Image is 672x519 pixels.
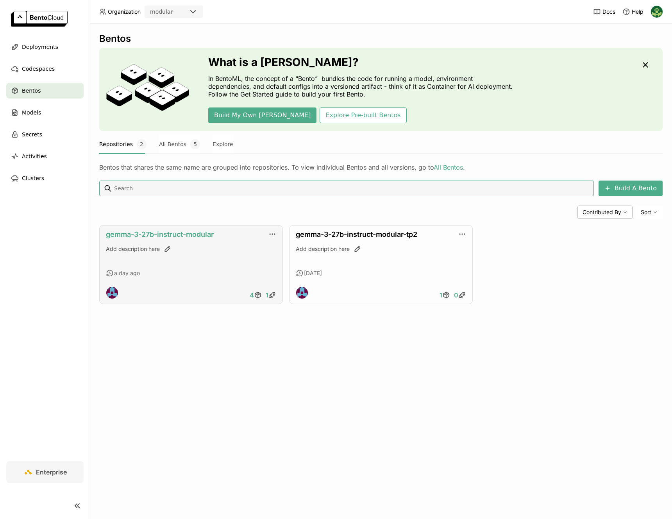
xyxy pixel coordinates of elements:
span: Docs [602,8,615,15]
a: Bentos [6,83,84,98]
span: Contributed By [583,209,621,216]
span: Codespaces [22,64,55,73]
img: Jiang [296,287,308,299]
span: Models [22,108,41,117]
span: Enterprise [36,468,67,476]
button: Explore Pre-built Bentos [320,107,406,123]
span: [DATE] [304,270,322,277]
div: Sort [636,206,663,219]
a: Codespaces [6,61,84,77]
button: All Bentos [159,134,200,154]
div: modular [150,8,173,16]
button: Explore [213,134,233,154]
span: 2 [137,139,147,149]
button: Repositories [99,134,147,154]
a: Deployments [6,39,84,55]
div: Help [622,8,643,16]
div: Bentos that shares the same name are grouped into repositories. To view individual Bentos and all... [99,163,663,171]
a: Models [6,105,84,120]
input: Search [113,182,591,195]
span: Clusters [22,174,44,183]
button: Build A Bento [599,181,663,196]
a: gemma-3-27b-instruct-modular [106,230,214,238]
a: Activities [6,149,84,164]
div: Add description here [106,245,276,253]
div: Bentos [99,33,663,45]
img: logo [11,11,68,27]
span: 5 [190,139,200,149]
span: a day ago [114,270,140,277]
span: 1 [266,291,268,299]
a: 1 [264,287,278,303]
span: Secrets [22,130,42,139]
div: Add description here [296,245,466,253]
a: gemma-3-27b-instruct-modular-tp2 [296,230,417,238]
span: 1 [440,291,442,299]
a: Docs [593,8,615,16]
span: Organization [108,8,141,15]
img: Kevin Bi [651,6,663,18]
span: Bentos [22,86,41,95]
a: Enterprise [6,461,84,483]
p: In BentoML, the concept of a “Bento” bundles the code for running a model, environment dependenci... [208,75,517,98]
span: Deployments [22,42,58,52]
div: Contributed By [577,206,633,219]
a: Clusters [6,170,84,186]
span: Activities [22,152,47,161]
h3: What is a [PERSON_NAME]? [208,56,517,68]
a: 0 [452,287,468,303]
img: Jiang [106,287,118,299]
span: 4 [250,291,254,299]
a: 1 [438,287,452,303]
span: Sort [641,209,651,216]
img: cover onboarding [105,64,189,115]
span: 0 [454,291,458,299]
span: Help [632,8,643,15]
a: Secrets [6,127,84,142]
a: All Bentos [434,163,463,171]
button: Build My Own [PERSON_NAME] [208,107,316,123]
a: 4 [248,287,264,303]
